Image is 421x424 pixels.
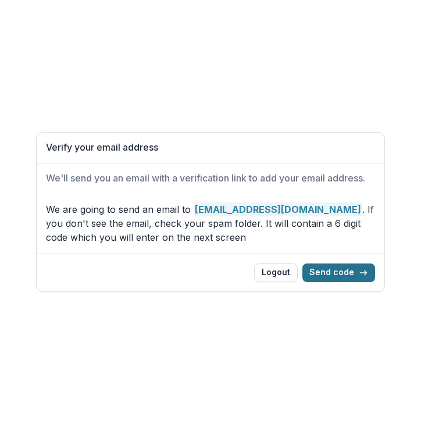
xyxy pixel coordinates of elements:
strong: [EMAIL_ADDRESS][DOMAIN_NAME] [194,202,362,216]
button: Logout [254,263,298,282]
button: Send code [302,263,375,282]
h2: We'll send you an email with a verification link to add your email address. [46,173,375,184]
p: We are going to send an email to . If you don't see the email, check your spam folder. It will co... [46,202,375,244]
h1: Verify your email address [46,142,375,153]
